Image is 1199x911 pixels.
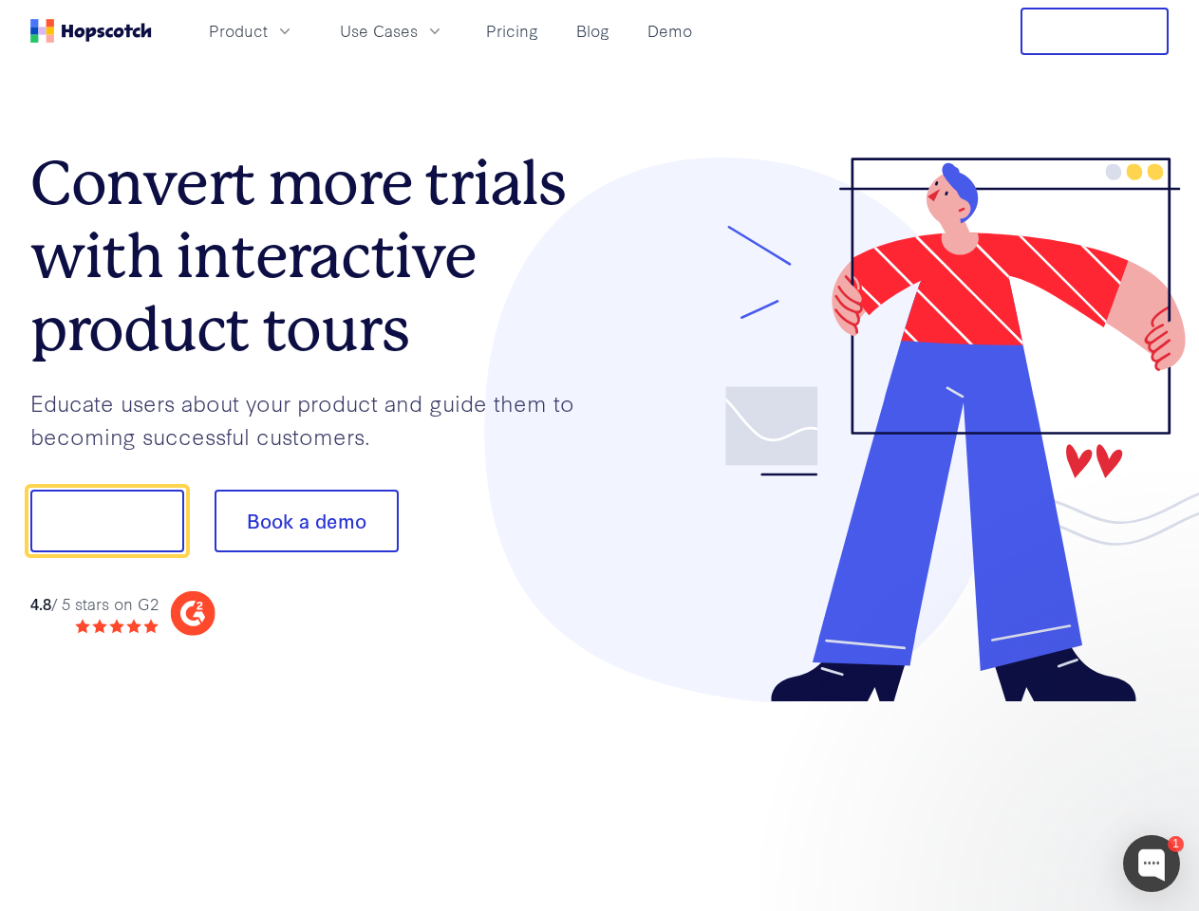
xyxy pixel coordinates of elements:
span: Product [209,19,268,43]
strong: 4.8 [30,592,51,614]
button: Book a demo [215,490,399,552]
button: Show me! [30,490,184,552]
a: Home [30,19,152,43]
button: Use Cases [328,15,456,46]
div: 1 [1168,836,1184,852]
a: Blog [569,15,617,46]
h1: Convert more trials with interactive product tours [30,147,600,365]
button: Free Trial [1021,8,1169,55]
span: Use Cases [340,19,418,43]
button: Product [197,15,306,46]
p: Educate users about your product and guide them to becoming successful customers. [30,386,600,452]
div: / 5 stars on G2 [30,592,159,616]
a: Pricing [478,15,546,46]
a: Demo [640,15,700,46]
